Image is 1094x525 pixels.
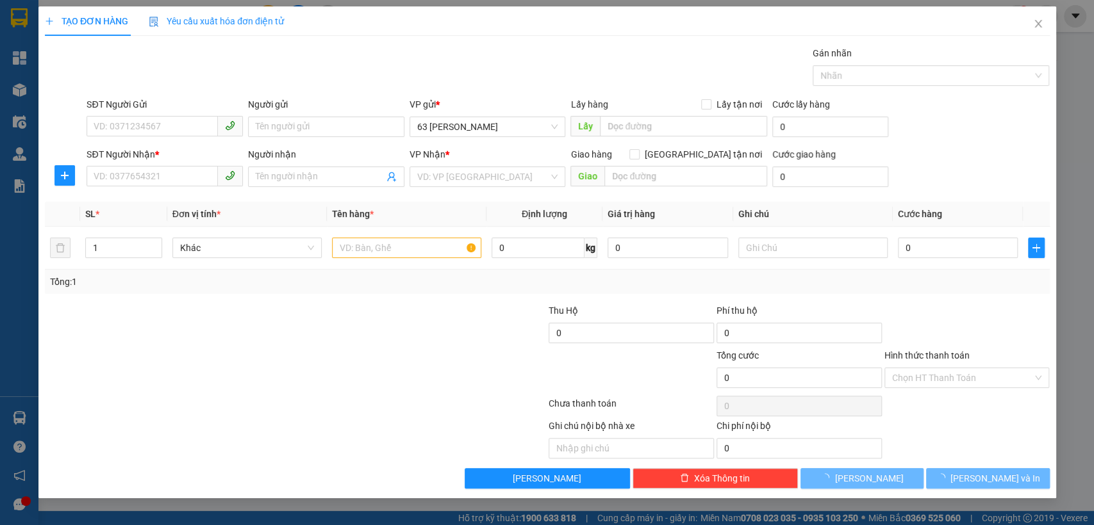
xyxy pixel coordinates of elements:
span: close [1032,19,1043,29]
span: Lấy tận nơi [711,97,767,111]
input: Dọc đường [600,116,767,136]
span: Khác [180,238,314,257]
img: icon [149,17,159,27]
span: Lấy [570,116,600,136]
div: Người nhận [248,147,404,161]
div: Ghi chú nội bộ nhà xe [548,419,713,438]
input: Dọc đường [604,166,767,186]
input: Ghi Chú [738,238,887,258]
div: Chi phí nội bộ [716,419,881,438]
div: SĐT Người Nhận [87,147,243,161]
span: [PERSON_NAME] [513,471,581,485]
div: Tổng: 1 [50,275,423,289]
input: Cước giao hàng [772,166,888,187]
button: [PERSON_NAME] [800,468,923,489]
span: loading [820,473,834,482]
span: Lấy hàng [570,99,608,109]
span: VP Nhận [410,149,445,159]
span: kg [584,238,597,258]
span: user-add [386,172,397,182]
span: loading [936,473,950,482]
input: Nhập ghi chú [548,438,713,458]
span: delete [680,473,689,483]
input: Cước lấy hàng [772,117,888,137]
div: Chưa thanh toán [547,396,715,419]
span: Cước hàng [897,209,941,219]
span: plus [54,170,74,181]
span: plus [45,17,54,26]
input: 0 [608,238,728,258]
div: Phí thu hộ [716,303,881,323]
span: SL [85,209,95,219]
label: Hình thức thanh toán [884,350,969,360]
label: Cước giao hàng [772,149,836,159]
span: phone [225,120,235,131]
input: VD: Bàn, Ghế [332,238,481,258]
span: plus [1029,243,1043,253]
span: TẠO ĐƠN HÀNG [45,16,128,26]
span: Tổng cước [716,350,758,360]
th: Ghi chú [733,202,892,227]
span: Tên hàng [332,209,374,219]
button: delete [50,238,70,258]
label: Gán nhãn [813,48,852,58]
div: VP gửi [410,97,566,111]
span: Thu Hộ [548,305,577,316]
div: SĐT Người Gửi [87,97,243,111]
button: [PERSON_NAME] và In [926,468,1049,489]
span: phone [225,170,235,181]
span: [PERSON_NAME] [834,471,903,485]
button: deleteXóa Thông tin [632,468,797,489]
span: Yêu cầu xuất hóa đơn điện tử [149,16,284,26]
span: [PERSON_NAME] và In [950,471,1040,485]
span: Giao [570,166,604,186]
button: plus [54,165,74,186]
span: [GEOGRAPHIC_DATA] tận nơi [640,147,767,161]
span: Giá trị hàng [608,209,655,219]
span: Đơn vị tính [172,209,220,219]
span: Xóa Thông tin [694,471,750,485]
span: Giao hàng [570,149,611,159]
label: Cước lấy hàng [772,99,830,109]
span: 63 Trần Quang Tặng [417,117,558,136]
button: [PERSON_NAME] [465,468,630,489]
span: Định lượng [522,209,567,219]
button: plus [1028,238,1044,258]
div: Người gửi [248,97,404,111]
button: Close [1020,6,1056,42]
